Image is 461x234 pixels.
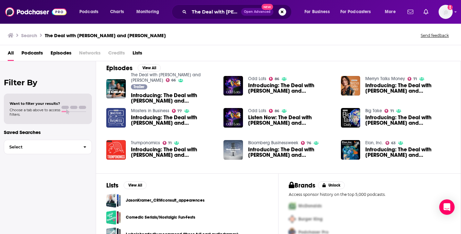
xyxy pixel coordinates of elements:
span: Charts [110,7,124,16]
img: Introducing: The Deal with Alex Rodriguez and Jason Kelly [106,108,126,128]
span: More [385,7,396,16]
div: Open Intercom Messenger [439,199,455,215]
span: Introducing: The Deal with [PERSON_NAME] and [PERSON_NAME] [131,147,216,158]
a: Show notifications dropdown [405,6,416,17]
a: Merryn Talks Money [365,76,405,81]
a: Big Take [365,108,382,113]
span: JasonKramer_CRMconsult_appearences [106,193,121,208]
a: Comedic Serials/Nostalgic Fun-Fests [126,214,195,221]
button: open menu [75,7,107,17]
a: The Deal with Alex Rodriguez and Jason Kelly [131,72,201,83]
button: View All [124,181,147,189]
span: Introducing: The Deal with [PERSON_NAME] and [PERSON_NAME] [365,147,450,158]
h2: Filter By [4,78,92,87]
a: Introducing: The Deal with Alex Rodriguez and Jason Kelly [365,83,450,94]
a: Introducing: The Deal with Alex Rodriguez and Jason Kelly [131,147,216,158]
span: Select [4,145,78,149]
a: Masters in Business [131,108,169,113]
span: McDonalds [298,203,322,209]
span: Want to filter your results? [10,101,60,106]
img: Podchaser - Follow, Share and Rate Podcasts [5,6,67,18]
a: 77 [172,109,182,113]
a: Episodes [51,48,71,61]
a: 86 [269,109,279,113]
img: Introducing: The Deal with Alex Rodriguez and Jason Kelly [341,108,360,128]
span: Listen Now: The Deal with [PERSON_NAME] and [PERSON_NAME] [248,115,333,126]
button: open menu [380,7,404,17]
button: open menu [132,7,167,17]
button: Show profile menu [439,5,453,19]
span: 71 [413,78,417,80]
a: Introducing: The Deal with Alex Rodriguez and Jason Kelly [365,115,450,126]
a: All [8,48,14,61]
a: 63 [385,141,396,145]
a: Introducing: The Deal with Alex Rodriguez and Jason Kelly [223,76,243,96]
a: Odd Lots [248,76,266,81]
a: ListsView All [106,181,147,189]
span: 71 [390,110,394,113]
a: Charts [106,7,128,17]
span: Introducing: The Deal with [PERSON_NAME] and [PERSON_NAME] [248,83,333,94]
span: Choose a tab above to access filters. [10,108,60,117]
button: open menu [336,7,380,17]
button: Open AdvancedNew [241,8,273,16]
span: 76 [307,142,311,145]
a: Podcasts [21,48,43,61]
span: Networks [79,48,101,61]
span: Logged in as zeke_lerner [439,5,453,19]
span: 86 [275,110,279,113]
span: Introducing: The Deal with [PERSON_NAME] and [PERSON_NAME] [131,115,216,126]
img: First Pro Logo [286,199,298,213]
a: 86 [269,77,279,81]
a: Introducing: The Deal with Alex Rodriguez and Jason Kelly [248,147,333,158]
a: Introducing: The Deal with Alex Rodriguez and Jason Kelly [131,93,216,104]
a: 66 [166,78,176,82]
span: For Business [304,7,330,16]
p: Saved Searches [4,129,92,135]
img: Listen Now: The Deal with Alex Rodriguez and Jason Kelly [223,108,243,128]
input: Search podcasts, credits, & more... [189,7,241,17]
a: Introducing: The Deal with Alex Rodriguez and Jason Kelly [365,147,450,158]
span: 66 [171,79,176,82]
a: Introducing: The Deal with Alex Rodriguez and Jason Kelly [131,115,216,126]
a: Lists [133,48,142,61]
h2: Episodes [106,64,133,72]
span: Introducing: The Deal with [PERSON_NAME] and [PERSON_NAME] [248,147,333,158]
a: Bloomberg Businessweek [248,140,298,146]
button: Send feedback [419,33,451,38]
span: New [262,4,273,10]
span: Podcasts [79,7,98,16]
button: Unlock [318,181,345,189]
h2: Lists [106,181,118,189]
span: For Podcasters [340,7,371,16]
a: Introducing: The Deal with Alex Rodriguez and Jason Kelly [341,76,360,96]
img: Introducing: The Deal with Alex Rodriguez and Jason Kelly [223,140,243,160]
span: Introducing: The Deal with [PERSON_NAME] and [PERSON_NAME] [131,93,216,104]
a: Introducing: The Deal with Alex Rodriguez and Jason Kelly [248,83,333,94]
a: Elon, Inc. [365,140,383,146]
img: Introducing: The Deal with Alex Rodriguez and Jason Kelly [106,140,126,160]
img: User Profile [439,5,453,19]
a: 76 [301,141,311,145]
button: View All [138,64,161,72]
h2: Brands [289,181,315,189]
a: Show notifications dropdown [421,6,431,17]
span: Monitoring [136,7,159,16]
span: 71 [168,142,172,145]
h3: Search [21,32,37,38]
a: Comedic Serials/Nostalgic Fun-Fests [106,210,121,225]
span: 86 [275,78,279,80]
span: Introducing: The Deal with [PERSON_NAME] and [PERSON_NAME] [365,83,450,94]
a: Introducing: The Deal with Alex Rodriguez and Jason Kelly [106,79,126,99]
span: Introducing: The Deal with [PERSON_NAME] and [PERSON_NAME] [365,115,450,126]
img: Introducing: The Deal with Alex Rodriguez and Jason Kelly [341,140,360,160]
